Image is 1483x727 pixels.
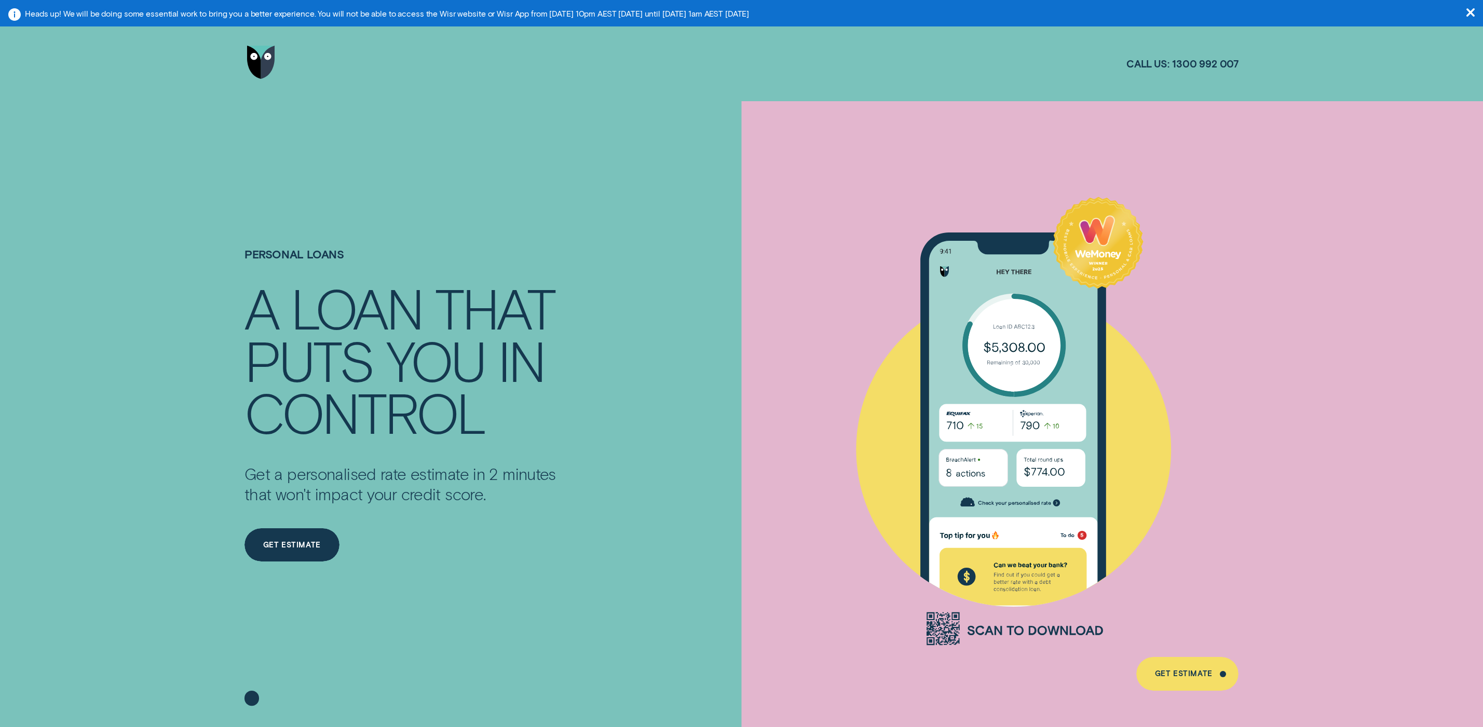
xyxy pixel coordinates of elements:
[1136,657,1239,691] a: Get Estimate
[244,281,568,437] h4: A LOAN THAT PUTS YOU IN CONTROL
[1172,57,1239,70] span: 1300 992 007
[386,334,485,386] div: YOU
[244,463,568,503] p: Get a personalised rate estimate in 2 minutes that won't impact your credit score.
[1126,57,1169,70] span: Call us:
[247,46,275,79] img: Wisr
[244,281,278,333] div: A
[244,25,278,100] a: Go to home page
[244,528,339,562] a: Get Estimate
[244,334,373,386] div: PUTS
[244,386,485,437] div: CONTROL
[244,248,568,282] h1: Wisr Personal Loans
[291,281,422,333] div: LOAN
[1126,57,1239,70] a: Call us:1300 992 007
[435,281,554,333] div: THAT
[498,334,544,386] div: IN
